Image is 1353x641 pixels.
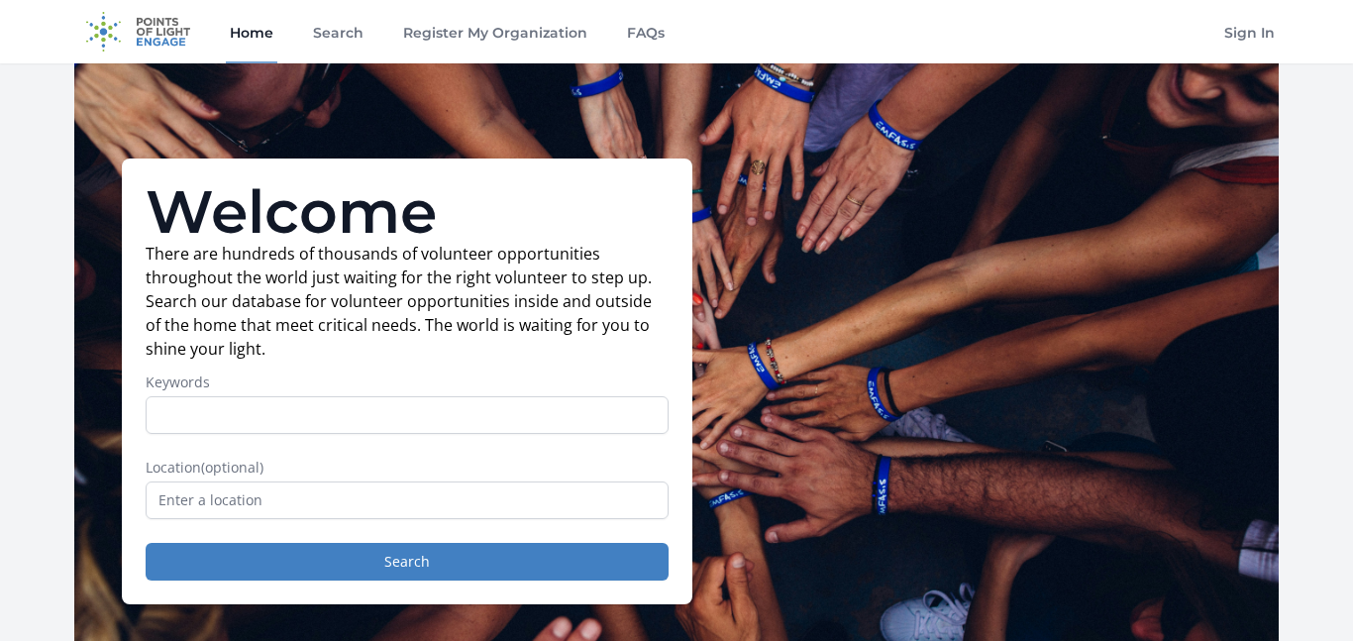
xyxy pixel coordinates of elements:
[146,242,669,361] p: There are hundreds of thousands of volunteer opportunities throughout the world just waiting for ...
[146,458,669,478] label: Location
[146,373,669,392] label: Keywords
[146,543,669,581] button: Search
[201,458,263,477] span: (optional)
[146,182,669,242] h1: Welcome
[146,481,669,519] input: Enter a location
